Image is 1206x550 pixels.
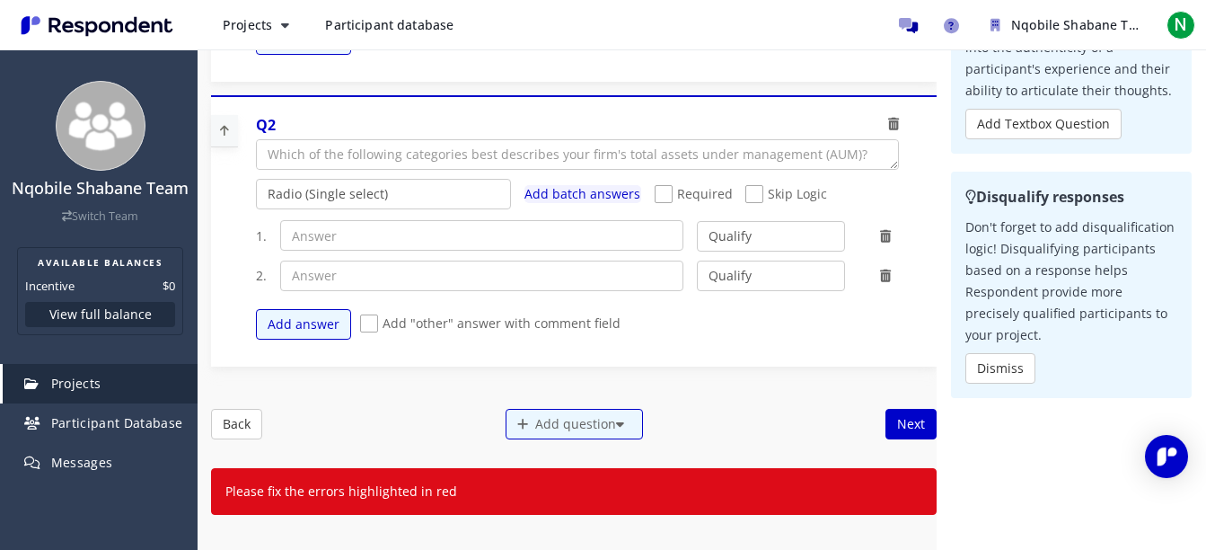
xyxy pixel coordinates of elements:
[745,185,827,207] span: Skip Logic
[280,261,683,291] input: Answer
[311,9,468,41] a: Participant database
[1145,435,1188,478] div: Open Intercom Messenger
[506,409,643,439] div: Add question
[51,414,183,431] span: Participant Database
[976,9,1156,41] button: Nqobile Shabane Team
[256,267,267,285] span: 2.
[280,220,683,251] input: Answer
[256,227,267,245] span: 1.
[12,180,189,198] h4: Nqobile Shabane Team
[325,16,453,33] span: Participant database
[890,7,926,43] a: Message participants
[655,185,733,207] span: Required
[933,7,969,43] a: Help and support
[225,483,922,501] p: Please fix the errors highlighted in red
[360,315,621,336] span: Add "other" answer with comment field
[1166,11,1195,40] span: N
[56,81,145,171] img: team_avatar_256.png
[524,185,641,203] a: Add batch answers
[965,217,1177,346] p: Don't forget to add disqualification logic! Disqualifying participants based on a response helps ...
[62,208,138,224] a: Switch Team
[14,11,180,40] img: Respondent
[17,247,183,335] section: Balance summary
[1163,9,1199,41] button: N
[51,454,113,471] span: Messages
[524,185,640,202] span: Add batch answers
[211,409,262,439] button: Back
[257,140,898,169] textarea: Which of the following categories best describes your firm's total assets under management (AUM)?
[223,16,272,33] span: Projects
[256,309,351,340] button: Add answer
[965,353,1035,384] button: Dismiss
[965,109,1122,139] button: Add Textbox Question
[208,9,304,41] button: Projects
[25,255,175,270] h2: AVAILABLE BALANCES
[25,277,75,295] dt: Incentive
[51,375,101,392] span: Projects
[256,115,276,136] div: Q2
[1011,16,1155,33] span: Nqobile Shabane Team
[25,302,175,327] button: View full balance
[965,15,1177,102] p: Textbox questions can give insight into the authenticity of a participant's experience and their ...
[163,277,175,295] dd: $0
[885,409,937,439] button: Next
[965,186,1177,208] h2: Disqualify responses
